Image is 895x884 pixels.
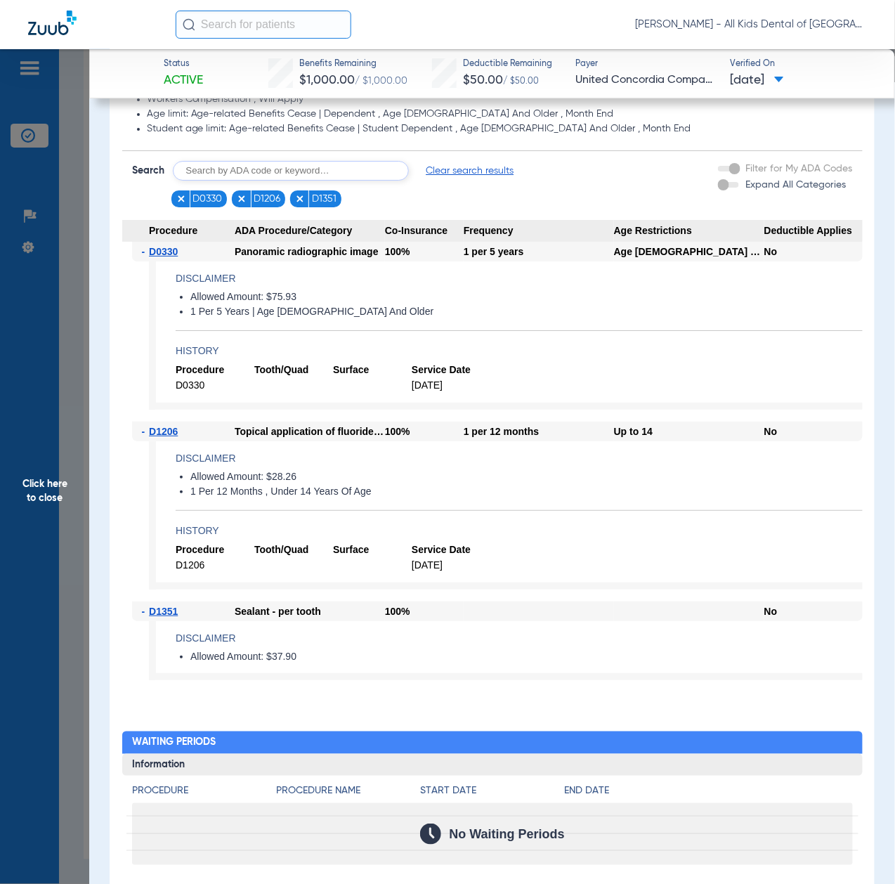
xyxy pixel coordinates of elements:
[176,11,351,39] input: Search for patients
[503,77,539,86] span: / $50.00
[235,602,385,621] div: Sealant - per tooth
[173,161,409,181] input: Search by ADA code or keyword…
[299,58,407,71] span: Benefits Remaining
[176,559,254,572] span: D1206
[147,123,853,136] li: Student age limit: Age-related Benefits Cease | Student Dependent , Age [DEMOGRAPHIC_DATA] And Ol...
[132,784,276,798] h4: Procedure
[743,162,853,176] label: Filter for My ADA Codes
[164,58,204,71] span: Status
[276,784,420,803] app-breakdown-title: Procedure Name
[764,422,863,441] div: No
[122,220,235,242] span: Procedure
[176,271,863,286] h4: Disclaimer
[333,543,412,557] span: Surface
[183,18,195,31] img: Search Icon
[764,242,863,261] div: No
[825,817,895,884] iframe: Chat Widget
[635,18,867,32] span: [PERSON_NAME] - All Kids Dental of [GEOGRAPHIC_DATA]
[235,242,385,261] div: Panoramic radiographic image
[464,422,614,441] div: 1 per 12 months
[463,58,552,71] span: Deductible Remaining
[333,363,412,377] span: Surface
[149,606,178,617] span: D1351
[235,422,385,441] div: Topical application of fluoride varnish
[420,784,564,798] h4: Start Date
[450,827,565,841] span: No Waiting Periods
[176,344,863,358] h4: History
[254,543,333,557] span: Tooth/Quad
[299,74,355,86] span: $1,000.00
[614,220,764,242] span: Age Restrictions
[464,242,614,261] div: 1 per 5 years
[192,192,222,206] span: D0330
[176,524,863,538] h4: History
[176,451,863,466] h4: Disclaimer
[28,11,77,35] img: Zuub Logo
[385,220,464,242] span: Co-Insurance
[235,220,385,242] span: ADA Procedure/Category
[614,242,764,261] div: Age [DEMOGRAPHIC_DATA] and older
[412,559,490,572] span: [DATE]
[142,602,150,621] span: -
[312,192,337,206] span: D1351
[575,58,717,71] span: Payer
[190,471,863,483] li: Allowed Amount: $28.26
[132,164,164,178] span: Search
[190,651,863,663] li: Allowed Amount: $37.90
[147,93,853,106] li: Workers Compensation , Will Apply
[276,784,420,798] h4: Procedure Name
[122,732,863,754] h2: Waiting Periods
[385,602,464,621] div: 100%
[412,363,490,377] span: Service Date
[190,486,863,498] li: 1 Per 12 Months , Under 14 Years Of Age
[254,363,333,377] span: Tooth/Quad
[746,180,847,190] span: Expand All Categories
[764,602,863,621] div: No
[190,306,863,318] li: 1 Per 5 Years | Age [DEMOGRAPHIC_DATA] And Older
[176,363,254,377] span: Procedure
[176,379,254,392] span: D0330
[176,543,254,557] span: Procedure
[122,754,863,776] h3: Information
[464,220,614,242] span: Frequency
[355,76,407,86] span: / $1,000.00
[575,72,717,89] span: United Concordia Companies, Inc.
[420,824,441,845] img: Calendar
[295,194,305,204] img: x.svg
[237,194,247,204] img: x.svg
[132,784,276,803] app-breakdown-title: Procedure
[164,72,204,89] span: Active
[142,242,150,261] span: -
[176,631,863,646] h4: Disclaimer
[463,74,503,86] span: $50.00
[412,543,490,557] span: Service Date
[254,192,280,206] span: D1206
[147,108,853,121] li: Age limit: Age-related Benefits Cease | Dependent , Age [DEMOGRAPHIC_DATA] And Older , Month End
[385,422,464,441] div: 100%
[764,220,863,242] span: Deductible Applies
[190,291,863,304] li: Allowed Amount: $75.93
[564,784,853,803] app-breakdown-title: End Date
[149,246,178,257] span: D0330
[176,194,186,204] img: x.svg
[149,426,178,437] span: D1206
[564,784,853,798] h4: End Date
[142,422,150,441] span: -
[412,379,490,392] span: [DATE]
[730,72,784,89] span: [DATE]
[426,164,514,178] span: Clear search results
[614,422,764,441] div: Up to 14
[420,784,564,803] app-breakdown-title: Start Date
[730,58,872,71] span: Verified On
[385,242,464,261] div: 100%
